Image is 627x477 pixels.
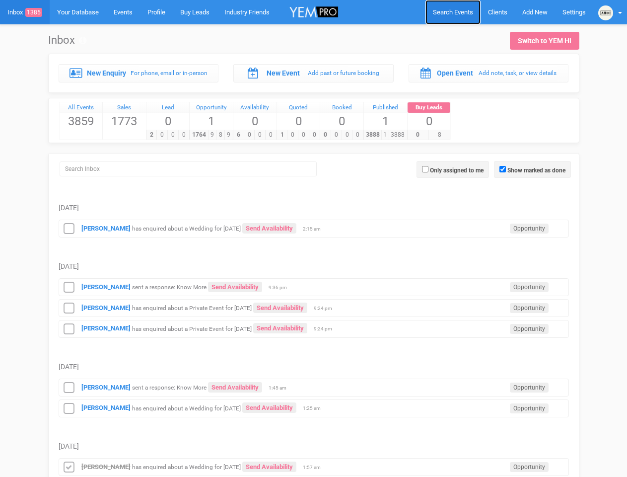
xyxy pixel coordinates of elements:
span: 1 [190,113,233,130]
span: 9:36 pm [269,284,293,291]
small: has enquired about a Wedding for [DATE] [132,464,241,471]
span: 0 [167,130,179,140]
span: Opportunity [510,383,549,393]
span: 3888 [389,130,407,140]
span: 1:57 am [303,464,328,471]
a: New Event Add past or future booking [233,64,394,82]
div: All Events [60,102,103,113]
span: 0 [407,130,429,140]
span: 1764 [189,130,208,140]
a: Send Availability [242,402,296,413]
span: 0 [342,130,353,140]
a: Open Event Add note, task, or view details [409,64,569,82]
strong: [PERSON_NAME] [81,384,131,391]
a: Send Availability [253,303,307,313]
img: open-uri20231025-2-1afxnye [598,5,613,20]
span: 1:45 am [269,385,293,392]
span: 0 [277,113,320,130]
a: Opportunity [190,102,233,113]
strong: [PERSON_NAME] [81,304,131,312]
span: 0 [265,130,277,140]
span: Search Events [433,8,473,16]
span: 1 [277,130,288,140]
span: 0 [309,130,320,140]
span: Opportunity [510,282,549,292]
span: 1 [381,130,389,140]
a: Send Availability [242,223,296,234]
small: has enquired about a Private Event for [DATE] [132,325,252,332]
a: [PERSON_NAME] [81,225,131,232]
a: [PERSON_NAME] [81,324,131,332]
span: 0 [408,113,451,130]
small: For phone, email or in-person [131,70,208,77]
span: 8 [428,130,450,140]
span: Opportunity [510,403,549,413]
a: New Enquiry For phone, email or in-person [59,64,219,82]
span: 0 [146,113,190,130]
a: Send Availability [253,323,307,333]
span: 0 [320,130,331,140]
span: 6 [233,130,244,140]
a: Booked [320,102,363,113]
a: [PERSON_NAME] [81,463,131,471]
span: 1773 [103,113,146,130]
a: Buy Leads [408,102,451,113]
small: has enquired about a Wedding for [DATE] [132,225,241,232]
a: Switch to YEM Hi [510,32,579,50]
span: 0 [178,130,190,140]
span: 0 [233,113,277,130]
h5: [DATE] [59,443,569,450]
small: Add note, task, or view details [479,70,557,77]
a: [PERSON_NAME] [81,404,131,411]
input: Search Inbox [60,161,317,176]
span: 0 [244,130,255,140]
span: 3859 [60,113,103,130]
span: 0 [298,130,309,140]
span: 0 [352,130,363,140]
span: 2 [146,130,157,140]
span: 1 [364,113,407,130]
small: sent a response: Know More [132,384,207,391]
small: has enquired about a Private Event for [DATE] [132,305,252,312]
a: Lead [146,102,190,113]
span: 0 [156,130,168,140]
span: 9:24 pm [314,325,339,332]
a: Availability [233,102,277,113]
a: Quoted [277,102,320,113]
label: New Enquiry [87,68,126,78]
a: Sales [103,102,146,113]
span: 9 [208,130,216,140]
h5: [DATE] [59,263,569,270]
span: 9 [224,130,233,140]
span: Clients [488,8,507,16]
h5: [DATE] [59,363,569,371]
div: Switch to YEM Hi [518,36,571,46]
small: Add past or future booking [308,70,379,77]
span: Opportunity [510,224,549,234]
span: Opportunity [510,303,549,313]
small: sent a response: Know More [132,284,207,291]
a: Send Availability [208,382,262,393]
span: Opportunity [510,462,549,472]
a: Send Availability [208,282,262,292]
a: Published [364,102,407,113]
span: 0 [331,130,342,140]
a: [PERSON_NAME] [81,283,131,291]
span: 2:15 am [303,226,328,233]
span: Opportunity [510,324,549,334]
label: Show marked as done [507,166,565,175]
h1: Inbox [48,34,86,46]
span: 3888 [363,130,382,140]
label: New Event [267,68,300,78]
